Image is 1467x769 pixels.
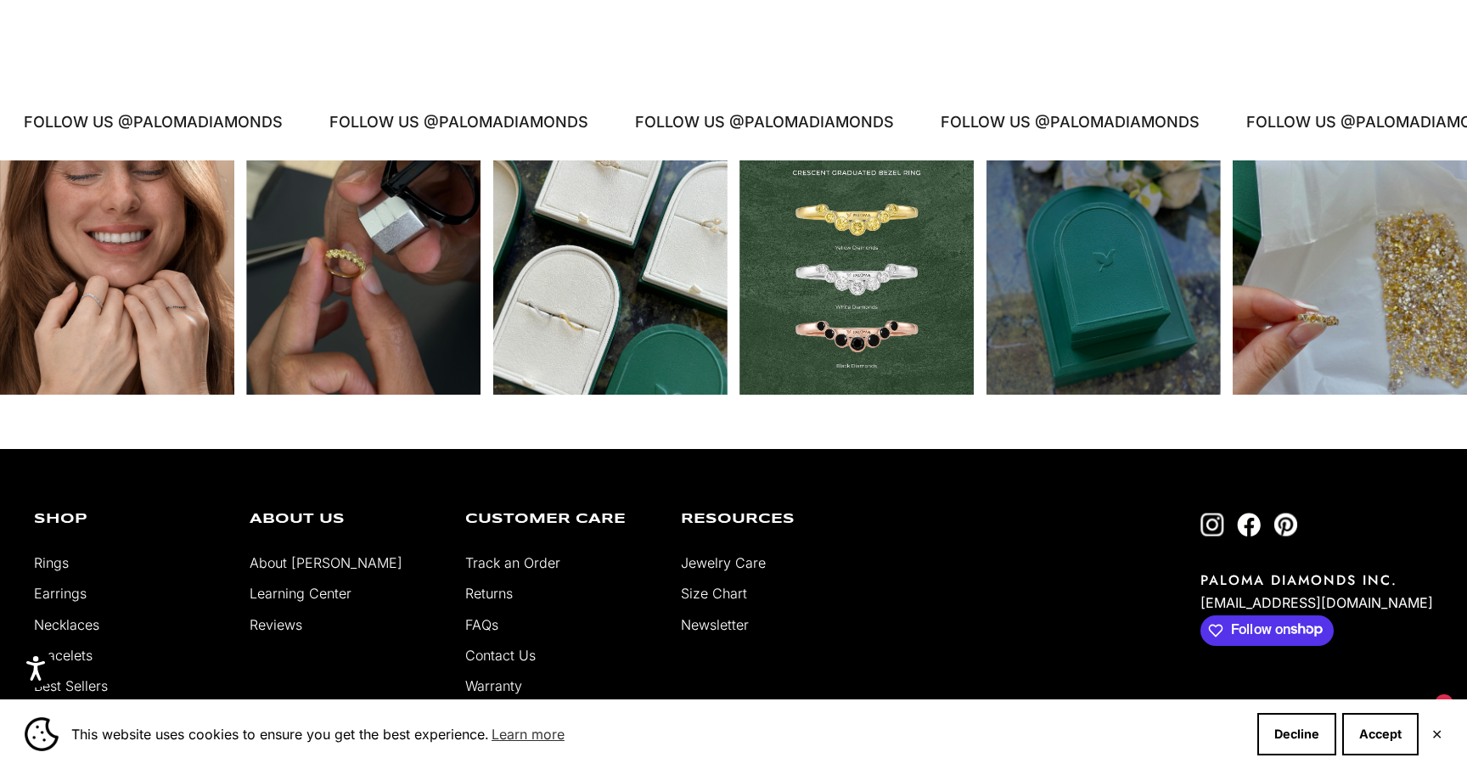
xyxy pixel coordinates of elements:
a: Necklaces [34,616,99,633]
a: Jewelry Care [681,554,766,571]
p: About Us [250,513,440,526]
a: Contact Us [465,647,536,664]
button: Accept [1342,713,1419,755]
a: Learning Center [250,585,351,602]
p: FOLLOW US @PALOMADIAMONDS [132,109,391,135]
a: Bracelets [34,647,93,664]
p: Shop [34,513,224,526]
span: This website uses cookies to ensure you get the best experience. [71,721,1244,747]
p: FOLLOW US @PALOMADIAMONDS [1048,109,1307,135]
a: Warranty [465,677,522,694]
button: Decline [1257,713,1336,755]
a: Reviews [250,616,302,633]
a: Follow on Facebook [1237,513,1261,536]
a: Learn more [489,721,567,747]
a: Best Sellers [34,677,108,694]
a: FAQs [465,616,498,633]
a: Rings [34,554,69,571]
a: Earrings [34,585,87,602]
div: Instagram post opens in a popup [986,160,1221,395]
div: Instagram post opens in a popup [493,160,728,395]
div: Instagram post opens in a popup [739,160,974,395]
a: Follow on Instagram [1200,513,1224,536]
p: Resources [681,513,871,526]
a: About [PERSON_NAME] [250,554,402,571]
a: Follow on Pinterest [1273,513,1297,536]
p: PALOMA DIAMONDS INC. [1200,570,1433,590]
p: [EMAIL_ADDRESS][DOMAIN_NAME] [1200,590,1433,615]
div: Instagram post opens in a popup [1233,160,1467,395]
a: Track an Order [465,554,560,571]
a: Newsletter [681,616,749,633]
p: FOLLOW US @PALOMADIAMONDS [437,109,696,135]
img: Cookie banner [25,717,59,751]
a: Size Chart [681,585,747,602]
p: Customer Care [465,513,655,526]
button: Close [1431,729,1442,739]
div: Instagram post opens in a popup [246,160,481,395]
p: FOLLOW US @PALOMADIAMONDS [743,109,1002,135]
a: Returns [465,585,513,602]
